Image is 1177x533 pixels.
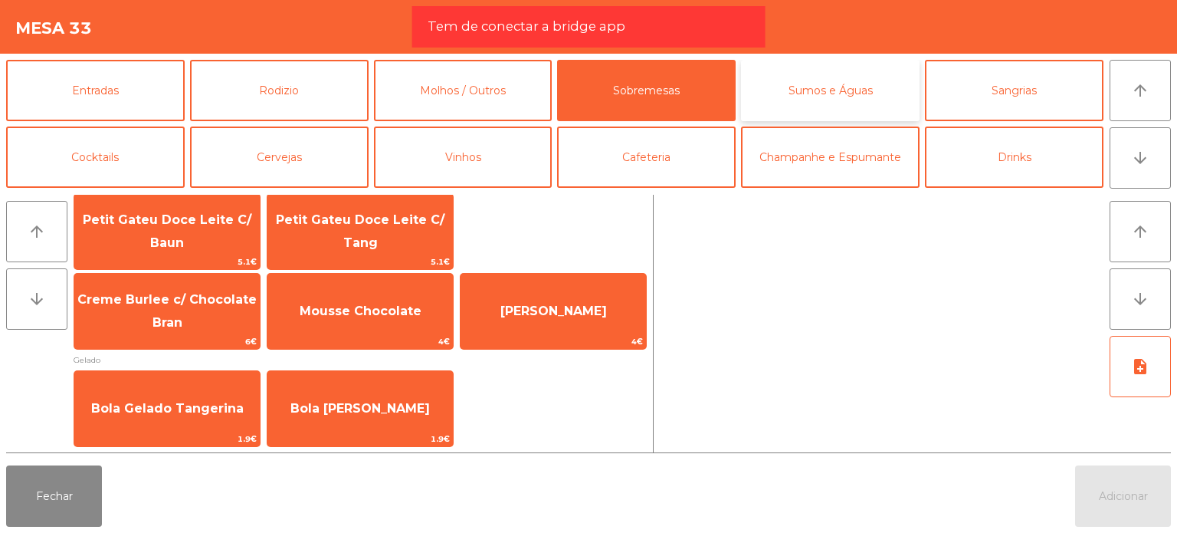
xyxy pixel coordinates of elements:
i: arrow_upward [1131,222,1149,241]
button: arrow_upward [1110,201,1171,262]
span: Tem de conectar a bridge app [428,17,625,36]
i: note_add [1131,357,1149,376]
button: arrow_upward [6,201,67,262]
button: Champanhe e Espumante [741,127,920,188]
span: 5.1€ [74,255,260,269]
span: 1.9€ [74,432,260,446]
span: [PERSON_NAME] [500,304,607,318]
span: Mousse Chocolate [300,304,421,318]
span: 4€ [267,334,453,349]
button: arrow_downward [1110,268,1171,330]
button: Cervejas [190,127,369,188]
button: Sobremesas [557,60,736,121]
button: Cafeteria [557,127,736,188]
span: Petit Gateu Doce Leite C/ Tang [276,212,444,250]
span: 5.1€ [267,255,453,269]
button: Cocktails [6,127,185,188]
i: arrow_upward [1131,81,1149,100]
span: 6€ [74,334,260,349]
span: Petit Gateu Doce Leite C/ Baun [83,212,251,250]
button: Rodizio [190,60,369,121]
button: note_add [1110,336,1171,397]
button: Sumos e Águas [741,60,920,121]
i: arrow_downward [1131,290,1149,308]
button: Molhos / Outros [374,60,552,121]
button: Entradas [6,60,185,121]
button: Vinhos [374,127,552,188]
button: Fechar [6,466,102,527]
button: arrow_upward [1110,60,1171,121]
button: arrow_downward [6,268,67,330]
button: Drinks [925,127,1103,188]
button: Sangrias [925,60,1103,121]
i: arrow_downward [1131,149,1149,167]
span: Gelado [74,353,647,367]
i: arrow_downward [28,290,46,308]
span: 1.9€ [267,432,453,446]
span: Bola [PERSON_NAME] [290,401,430,416]
span: Bola Gelado Tangerina [91,401,244,416]
h4: Mesa 33 [15,17,92,40]
i: arrow_upward [28,222,46,241]
span: Creme Burlee c/ Chocolate Bran [77,292,257,330]
button: arrow_downward [1110,127,1171,189]
span: 4€ [461,334,646,349]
